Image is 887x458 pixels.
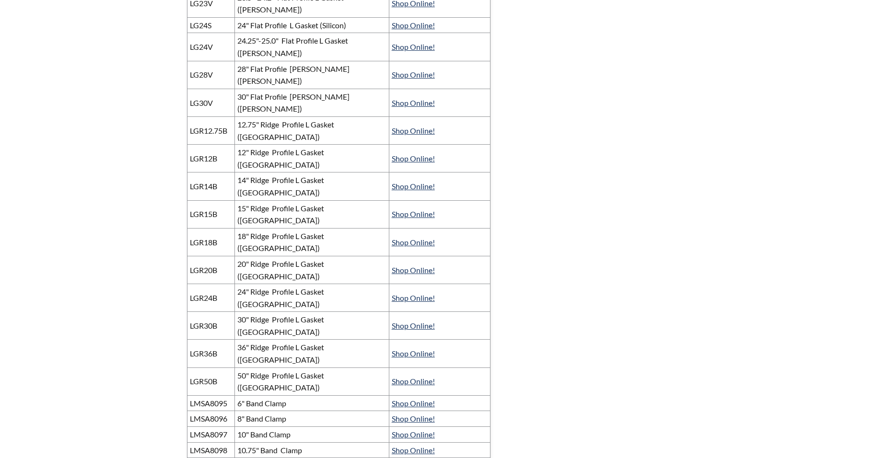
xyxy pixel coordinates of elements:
[234,200,389,228] td: 15" Ridge Profile L Gasket ([GEOGRAPHIC_DATA])
[187,172,234,200] td: LGR14B
[392,446,435,455] a: Shop Online!
[392,238,435,247] a: Shop Online!
[392,209,435,218] a: Shop Online!
[234,256,389,284] td: 20" Ridge Profile L Gasket ([GEOGRAPHIC_DATA])
[234,89,389,116] td: 30" Flat Profile [PERSON_NAME] ([PERSON_NAME])
[392,154,435,163] a: Shop Online!
[392,430,435,439] a: Shop Online!
[187,395,234,411] td: LMSA8095
[187,284,234,312] td: LGR24B
[392,98,435,107] a: Shop Online!
[234,395,389,411] td: 6" Band Clamp
[234,33,389,61] td: 24.25"-25.0" Flat Profile L Gasket ([PERSON_NAME])
[187,17,234,33] td: LG24S
[187,61,234,89] td: LG28V
[234,116,389,144] td: 12.75" Ridge Profile L Gasket ([GEOGRAPHIC_DATA])
[187,33,234,61] td: LG24V
[392,70,435,79] a: Shop Online!
[187,256,234,284] td: LGR20B
[392,42,435,51] a: Shop Online!
[187,89,234,116] td: LG30V
[234,312,389,340] td: 30" Ridge Profile L Gasket ([GEOGRAPHIC_DATA])
[187,411,234,427] td: LMSA8096
[392,414,435,423] a: Shop Online!
[392,321,435,330] a: Shop Online!
[392,293,435,302] a: Shop Online!
[392,377,435,386] a: Shop Online!
[187,367,234,395] td: LGR50B
[234,442,389,458] td: 10.75" Band Clamp
[187,427,234,443] td: LMSA8097
[234,17,389,33] td: 24" Flat Profile L Gasket (Silicon)
[392,126,435,135] a: Shop Online!
[234,427,389,443] td: 10" Band Clamp
[392,182,435,191] a: Shop Online!
[234,228,389,256] td: 18" Ridge Profile L Gasket ([GEOGRAPHIC_DATA])
[187,312,234,340] td: LGR30B
[234,340,389,367] td: 36" Ridge Profile L Gasket ([GEOGRAPHIC_DATA])
[187,442,234,458] td: LMSA8098
[187,340,234,367] td: LGR36B
[234,61,389,89] td: 28" Flat Profile [PERSON_NAME] ([PERSON_NAME])
[234,172,389,200] td: 14" Ridge Profile L Gasket ([GEOGRAPHIC_DATA])
[392,349,435,358] a: Shop Online!
[234,145,389,172] td: 12" Ridge Profile L Gasket ([GEOGRAPHIC_DATA])
[234,284,389,312] td: 24" Ridge Profile L Gasket ([GEOGRAPHIC_DATA])
[234,411,389,427] td: 8" Band Clamp
[187,228,234,256] td: LGR18B
[187,145,234,172] td: LGR12B
[234,367,389,395] td: 50" Ridge Profile L Gasket ([GEOGRAPHIC_DATA])
[392,265,435,275] a: Shop Online!
[187,200,234,228] td: LGR15B
[187,116,234,144] td: LGR12.75B
[392,399,435,408] a: Shop Online!
[392,21,435,30] a: Shop Online!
